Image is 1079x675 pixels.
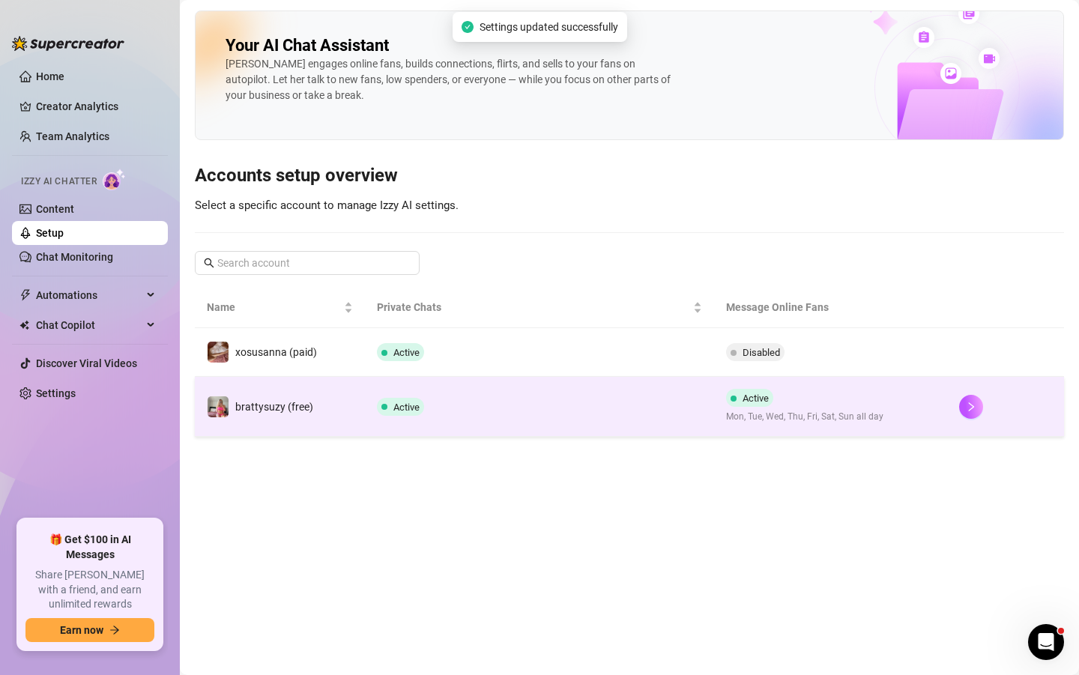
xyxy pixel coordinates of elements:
span: Active [743,393,769,404]
iframe: Intercom live chat [1028,624,1064,660]
span: brattysuzy (free) [235,401,313,413]
span: Settings updated successfully [480,19,618,35]
a: Content [36,203,74,215]
a: Settings [36,387,76,399]
div: [PERSON_NAME] engages online fans, builds connections, flirts, and sells to your fans on autopilo... [226,56,675,103]
h2: Your AI Chat Assistant [226,35,389,56]
span: Mon, Tue, Wed, Thu, Fri, Sat, Sun all day [726,410,883,424]
span: Name [207,299,341,315]
span: Share [PERSON_NAME] with a friend, and earn unlimited rewards [25,568,154,612]
span: Izzy AI Chatter [21,175,97,189]
span: arrow-right [109,625,120,635]
a: Home [36,70,64,82]
input: Search account [217,255,399,271]
span: right [966,402,976,412]
img: logo-BBDzfeDw.svg [12,36,124,51]
span: 🎁 Get $100 in AI Messages [25,533,154,562]
img: brattysuzy (free) [208,396,229,417]
a: Setup [36,227,64,239]
span: check-circle [462,21,474,33]
th: Name [195,287,365,328]
span: Active [393,402,420,413]
img: xosusanna (paid) [208,342,229,363]
img: Chat Copilot [19,320,29,330]
span: thunderbolt [19,289,31,301]
span: xosusanna (paid) [235,346,317,358]
span: Select a specific account to manage Izzy AI settings. [195,199,459,212]
th: Private Chats [365,287,715,328]
span: Earn now [60,624,103,636]
button: right [959,395,983,419]
a: Chat Monitoring [36,251,113,263]
a: Team Analytics [36,130,109,142]
th: Message Online Fans [714,287,947,328]
a: Discover Viral Videos [36,357,137,369]
span: Active [393,347,420,358]
span: Automations [36,283,142,307]
a: Creator Analytics [36,94,156,118]
span: search [204,258,214,268]
img: AI Chatter [103,169,126,190]
span: Private Chats [377,299,691,315]
span: Disabled [743,347,780,358]
span: Chat Copilot [36,313,142,337]
button: Earn nowarrow-right [25,618,154,642]
h3: Accounts setup overview [195,164,1064,188]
